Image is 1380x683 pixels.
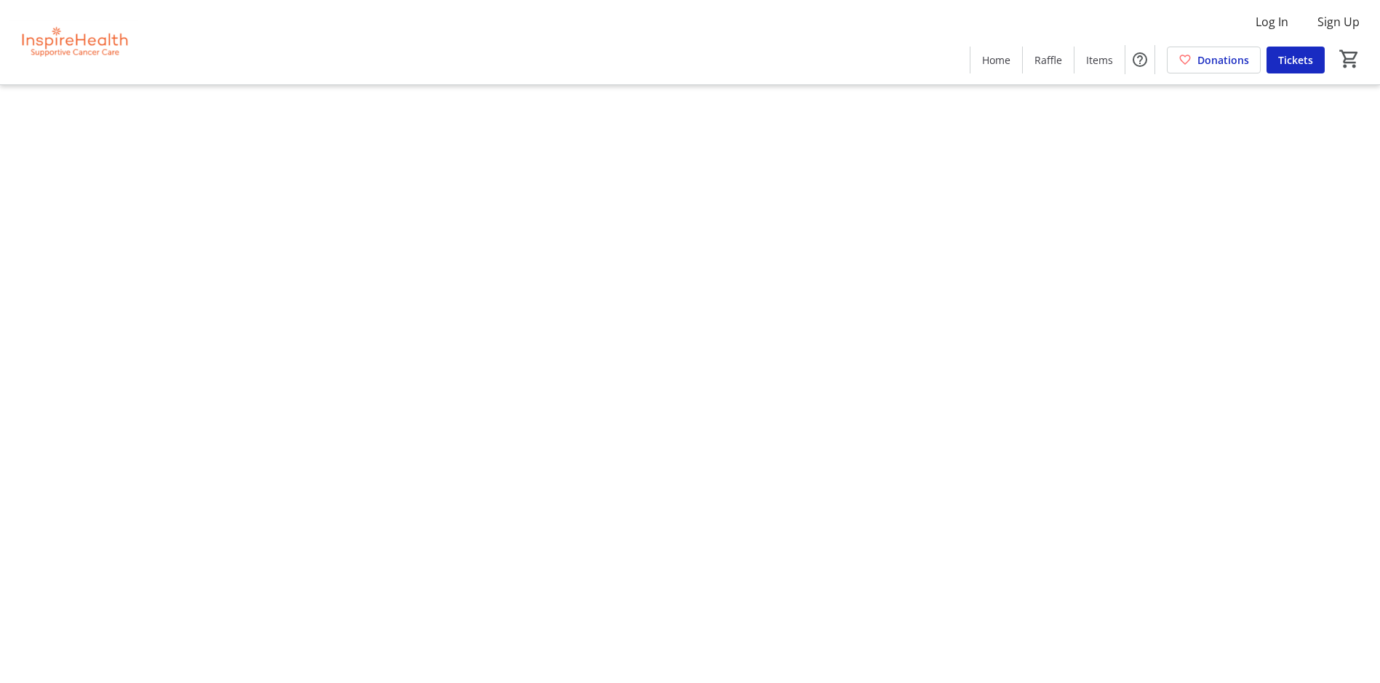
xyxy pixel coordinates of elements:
img: InspireHealth Supportive Cancer Care's Logo [9,6,138,79]
span: Home [982,52,1010,68]
span: Donations [1197,52,1249,68]
span: Sign Up [1317,13,1360,31]
a: Tickets [1267,47,1325,73]
a: Items [1074,47,1125,73]
a: Home [970,47,1022,73]
span: Items [1086,52,1113,68]
span: Log In [1256,13,1288,31]
span: Tickets [1278,52,1313,68]
button: Log In [1244,10,1300,33]
span: Raffle [1034,52,1062,68]
a: Donations [1167,47,1261,73]
button: Help [1125,45,1154,74]
button: Sign Up [1306,10,1371,33]
button: Cart [1336,46,1363,72]
a: Raffle [1023,47,1074,73]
